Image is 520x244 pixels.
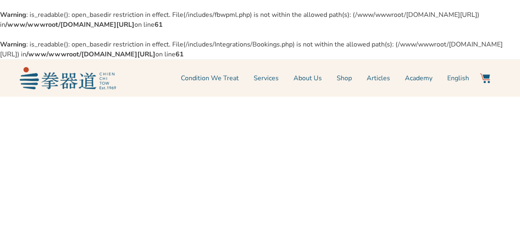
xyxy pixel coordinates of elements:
[26,50,155,59] b: /www/wwwroot/[DOMAIN_NAME][URL]
[367,68,390,88] a: Articles
[155,20,163,29] b: 61
[254,68,279,88] a: Services
[294,68,322,88] a: About Us
[181,68,239,88] a: Condition We Treat
[447,73,469,83] span: English
[405,68,432,88] a: Academy
[5,20,134,29] b: /www/wwwroot/[DOMAIN_NAME][URL]
[120,68,469,88] nav: Menu
[480,73,490,83] img: Website Icon-03
[337,68,352,88] a: Shop
[176,50,184,59] b: 61
[24,175,208,193] h2: Tui Na Massage
[447,68,469,88] a: English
